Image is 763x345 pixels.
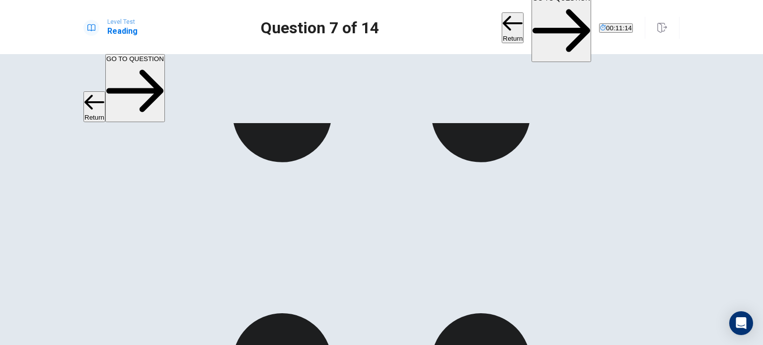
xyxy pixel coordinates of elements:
[83,91,105,122] button: Return
[606,24,632,32] span: 00:11:14
[599,23,633,33] button: 00:11:14
[107,25,138,37] h1: Reading
[107,18,138,25] span: Level Test
[105,54,165,123] button: GO TO QUESTION
[729,311,753,335] div: Open Intercom Messenger
[502,12,524,43] button: Return
[261,22,379,34] h1: Question 7 of 14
